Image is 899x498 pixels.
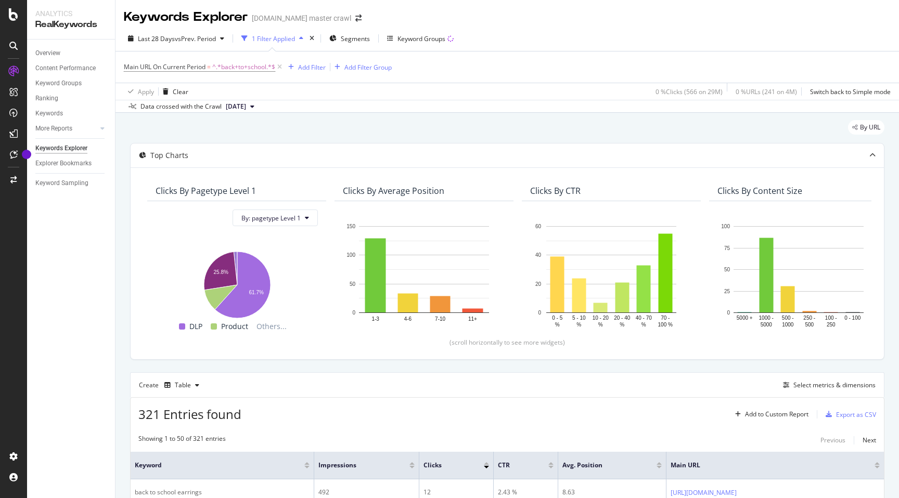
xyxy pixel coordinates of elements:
text: 100 [721,224,730,229]
text: 0 [538,310,541,316]
text: 100 % [658,322,673,327]
button: Segments [325,30,374,47]
button: Select metrics & dimensions [779,379,876,391]
a: Keywords Explorer [35,143,108,154]
div: 12 [423,488,489,497]
button: Last 28 DaysvsPrev. Period [124,30,228,47]
div: Apply [138,87,154,96]
div: Explorer Bookmarks [35,158,92,169]
text: 25.8% [214,270,228,276]
a: Keyword Groups [35,78,108,89]
div: arrow-right-arrow-left [355,15,362,22]
div: 492 [318,488,415,497]
div: Export as CSV [836,410,876,419]
text: 50 [350,281,356,287]
text: 4-6 [404,316,412,322]
div: Create [139,377,203,394]
span: Main URL On Current Period [124,62,206,71]
text: 1-3 [371,316,379,322]
a: Overview [35,48,108,59]
div: Switch back to Simple mode [810,87,891,96]
div: A chart. [530,221,692,330]
text: 20 - 40 [614,315,631,321]
text: % [555,322,560,327]
text: 75 [724,245,730,251]
text: % [598,322,603,327]
text: 0 [352,310,355,316]
button: 1 Filter Applied [237,30,307,47]
span: CTR [498,461,533,470]
div: Clicks By Content Size [717,186,802,196]
div: Analytics [35,8,107,19]
div: More Reports [35,123,72,134]
div: Keyword Groups [35,78,82,89]
text: 60 [535,224,542,229]
text: 500 [805,322,814,327]
text: 250 - [803,315,815,321]
text: 100 - [825,315,837,321]
span: By: pagetype Level 1 [241,214,301,222]
text: 40 [535,253,542,258]
text: 150 [346,224,355,229]
div: Overview [35,48,60,59]
text: 100 [346,253,355,258]
div: Tooltip anchor [22,150,31,159]
div: Content Performance [35,63,96,74]
text: 50 [724,267,730,272]
button: Add Filter Group [330,61,392,73]
a: More Reports [35,123,97,134]
div: Top Charts [150,150,188,161]
a: [URL][DOMAIN_NAME] [671,488,737,498]
span: Segments [341,34,370,43]
button: Keyword Groups [383,30,458,47]
div: Clear [173,87,188,96]
text: 1000 - [759,315,774,321]
div: Keyword Groups [397,34,445,43]
text: 10 - 20 [593,315,609,321]
div: Add Filter Group [344,63,392,72]
button: Add to Custom Report [731,406,808,423]
span: 2025 Aug. 18th [226,102,246,111]
div: back to school earrings [135,488,310,497]
text: % [576,322,581,327]
div: Select metrics & dimensions [793,381,876,389]
div: RealKeywords [35,19,107,31]
div: legacy label [848,120,884,135]
text: 0 - 5 [552,315,562,321]
text: 1000 [782,322,794,327]
span: By URL [860,124,880,130]
span: ^.*back+to+school.*$ [212,60,275,74]
text: 70 - [661,315,670,321]
svg: A chart. [717,221,880,330]
span: vs Prev. Period [175,34,216,43]
button: By: pagetype Level 1 [233,209,318,226]
div: 0 % Clicks ( 566 on 29M ) [656,87,723,96]
text: 11+ [468,316,477,322]
div: times [307,33,316,44]
div: [DOMAIN_NAME] master crawl [252,13,351,23]
text: 5000 [761,322,773,327]
span: Others... [252,320,291,333]
span: Last 28 Days [138,34,175,43]
button: Export as CSV [821,406,876,423]
button: Next [863,434,876,447]
text: 61.7% [249,290,264,295]
div: (scroll horizontally to see more widgets) [143,338,871,347]
a: Ranking [35,93,108,104]
div: Clicks By pagetype Level 1 [156,186,256,196]
div: 8.63 [562,488,662,497]
span: Avg. Position [562,461,641,470]
text: 0 - 100 [844,315,861,321]
a: Keyword Sampling [35,178,108,189]
div: Table [175,382,191,388]
svg: A chart. [156,246,318,320]
div: Data crossed with the Crawl [140,102,222,111]
a: Content Performance [35,63,108,74]
button: [DATE] [222,100,259,113]
div: 2.43 % [498,488,554,497]
text: 500 - [782,315,794,321]
div: Keyword Sampling [35,178,88,189]
div: Showing 1 to 50 of 321 entries [138,434,226,447]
